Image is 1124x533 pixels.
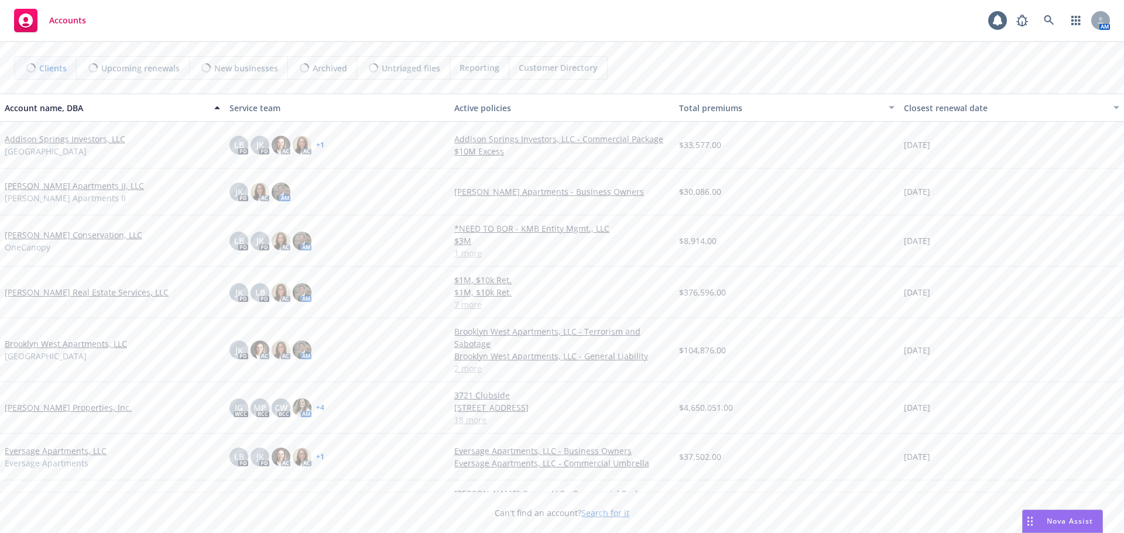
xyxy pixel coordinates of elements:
[225,94,450,122] button: Service team
[1037,9,1061,32] a: Search
[904,139,930,151] span: [DATE]
[234,139,244,151] span: LB
[5,145,87,157] span: [GEOGRAPHIC_DATA]
[679,139,721,151] span: $33,577.00
[235,401,243,414] span: JG
[293,136,311,154] img: photo
[5,102,207,114] div: Account name, DBA
[272,341,290,359] img: photo
[1023,510,1037,532] div: Drag to move
[214,62,278,74] span: New businesses
[272,136,290,154] img: photo
[581,507,629,518] a: Search for it
[904,185,930,198] span: [DATE]
[904,286,930,298] span: [DATE]
[316,404,324,411] a: + 4
[316,453,324,460] a: + 1
[454,414,670,426] a: 18 more
[101,62,180,74] span: Upcoming renewals
[454,362,670,374] a: 2 more
[293,232,311,250] img: photo
[679,235,717,247] span: $8,914.00
[904,102,1106,114] div: Closest renewal date
[454,185,670,198] a: [PERSON_NAME] Apartments - Business Owners
[454,102,670,114] div: Active policies
[275,401,287,414] span: CW
[904,344,930,356] span: [DATE]
[454,274,670,286] a: $1M, $10k Ret.
[293,398,311,417] img: photo
[5,338,127,350] a: Brooklyn West Apartments, LLC
[235,344,243,356] span: JK
[1064,9,1088,32] a: Switch app
[454,222,670,235] a: *NEED TO BOR - KMB Entity Mgmt., LLC
[9,4,91,37] a: Accounts
[272,448,290,466] img: photo
[454,457,670,469] a: Eversage Apartments, LLC - Commercial Umbrella
[674,94,899,122] button: Total premiums
[454,487,670,500] a: [PERSON_NAME] Group, LLC - Commercial Package
[454,401,670,414] a: [STREET_ADDRESS]
[272,183,290,201] img: photo
[382,62,440,74] span: Untriaged files
[256,451,264,463] span: JK
[253,401,266,414] span: MP
[904,401,930,414] span: [DATE]
[679,286,726,298] span: $376,596.00
[904,235,930,247] span: [DATE]
[272,283,290,302] img: photo
[5,286,169,298] a: [PERSON_NAME] Real Estate Services, LLC
[679,185,721,198] span: $30,086.00
[899,94,1124,122] button: Closest renewal date
[454,145,670,157] a: $10M Excess
[5,241,50,253] span: OneCanopy
[235,185,243,198] span: JK
[5,401,132,414] a: [PERSON_NAME] Properties, Inc.
[454,298,670,311] a: 7 more
[454,133,670,145] a: Addison Springs Investors, LLC - Commercial Package
[454,247,670,259] a: 1 more
[272,232,290,250] img: photo
[229,102,445,114] div: Service team
[5,350,87,362] span: [GEOGRAPHIC_DATA]
[5,133,125,145] a: Addison Springs Investors, LLC
[679,401,733,414] span: $4,650,051.00
[454,389,670,401] a: 3721 Clubside
[454,286,670,298] a: $1M, $10k Ret.
[313,62,347,74] span: Archived
[5,445,107,457] a: Eversage Apartments, LLC
[519,61,598,74] span: Customer Directory
[1010,9,1034,32] a: Report a Bug
[454,445,670,457] a: Eversage Apartments, LLC - Business Owners
[49,16,86,25] span: Accounts
[904,451,930,463] span: [DATE]
[679,451,721,463] span: $37,502.00
[5,180,144,192] a: [PERSON_NAME] Apartments II, LLC
[255,286,265,298] span: LB
[450,94,674,122] button: Active policies
[1047,516,1093,526] span: Nova Assist
[293,283,311,302] img: photo
[454,325,670,350] a: Brooklyn West Apartments, LLC - Terrorism and Sabotage
[234,451,244,463] span: LB
[5,229,142,241] a: [PERSON_NAME] Conservation, LLC
[251,183,269,201] img: photo
[5,192,126,204] span: [PERSON_NAME] Apartments II
[454,235,670,247] a: $3M
[256,139,264,151] span: JK
[234,235,244,247] span: LB
[5,457,88,469] span: Eversage Apartments
[679,344,726,356] span: $104,876.00
[39,62,67,74] span: Clients
[256,235,264,247] span: JK
[679,102,882,114] div: Total premiums
[495,507,629,519] span: Can't find an account?
[235,286,243,298] span: JK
